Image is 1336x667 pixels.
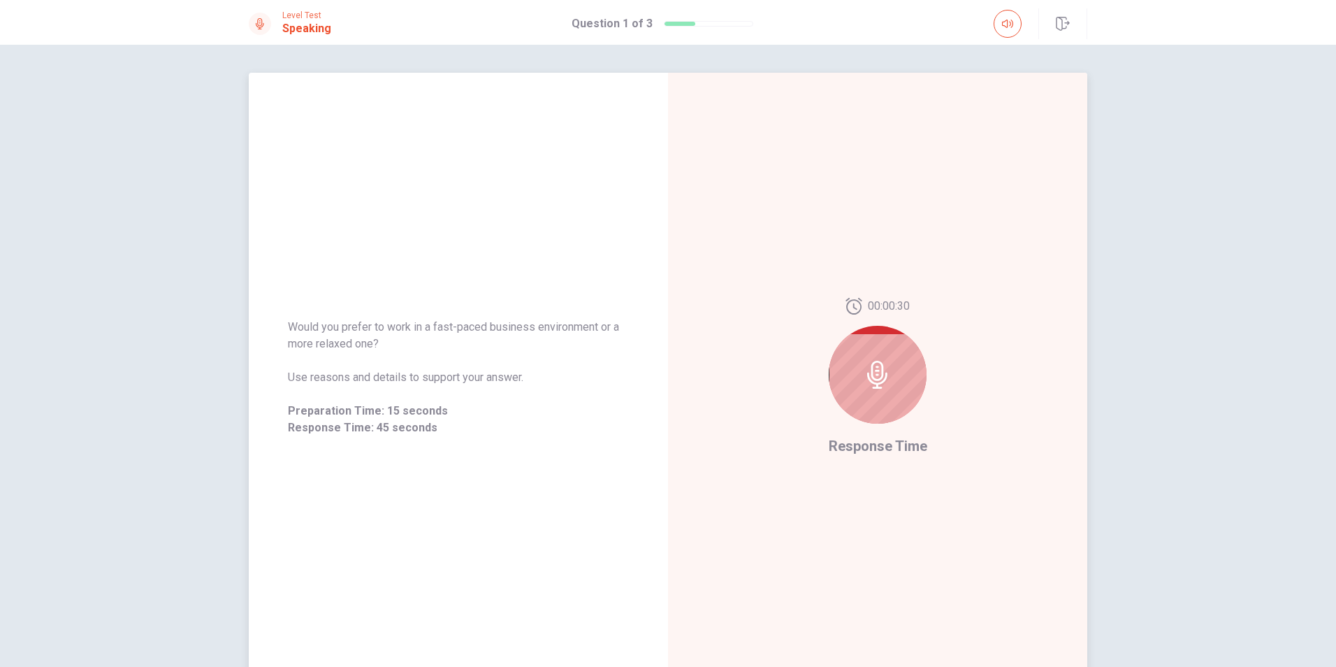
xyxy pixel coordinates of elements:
[282,20,331,37] h1: Speaking
[868,298,910,315] span: 00:00:30
[288,403,629,419] span: Preparation Time: 15 seconds
[288,319,629,352] span: Would you prefer to work in a fast-paced business environment or a more relaxed one?
[829,438,927,454] span: Response Time
[288,369,629,386] span: Use reasons and details to support your answer.
[572,15,653,32] h1: Question 1 of 3
[282,10,331,20] span: Level Test
[288,419,629,436] span: Response Time: 45 seconds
